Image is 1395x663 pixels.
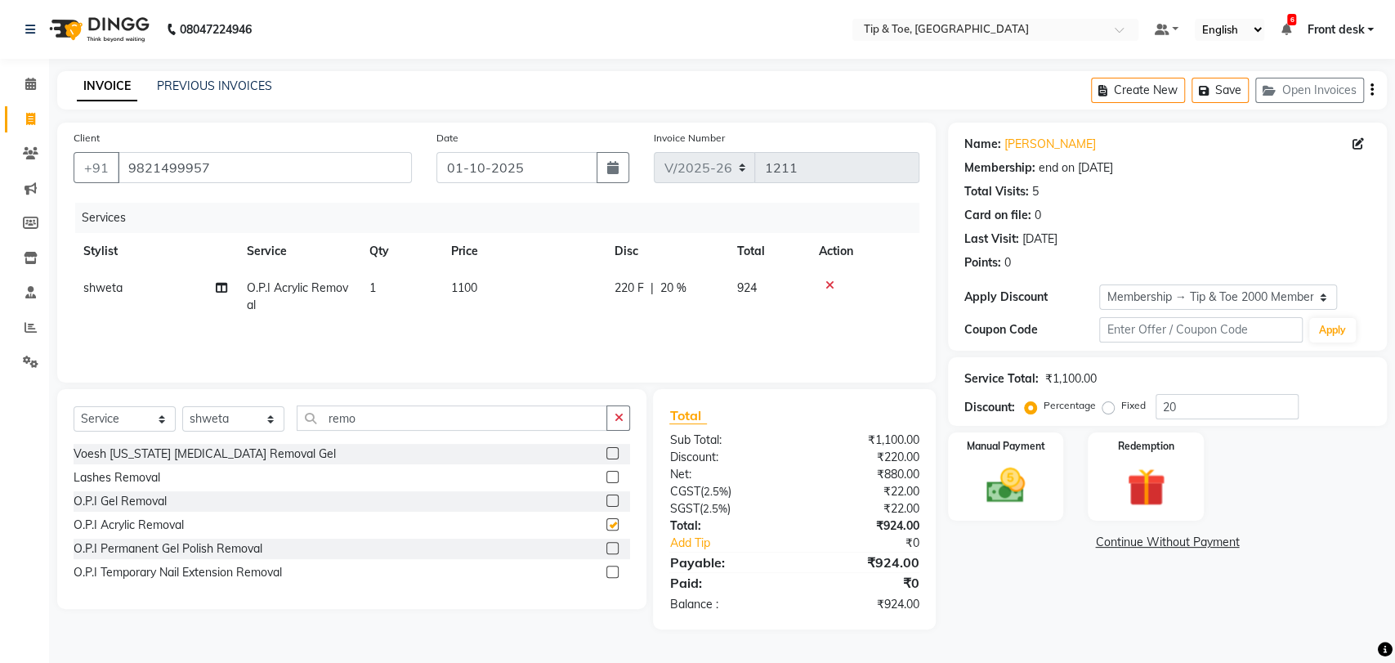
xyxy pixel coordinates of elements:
[74,564,282,581] div: O.P.I Temporary Nail Extension Removal
[657,500,794,517] div: ( )
[657,535,817,552] a: Add Tip
[817,535,932,552] div: ₹0
[1255,78,1364,103] button: Open Invoices
[118,152,412,183] input: Search by Name/Mobile/Email/Code
[657,596,794,613] div: Balance :
[964,183,1029,200] div: Total Visits:
[737,280,757,295] span: 924
[669,407,707,424] span: Total
[1307,21,1364,38] span: Front desk
[660,280,686,297] span: 20 %
[42,7,154,52] img: logo
[1039,159,1113,177] div: end on [DATE]
[74,152,119,183] button: +91
[702,502,727,515] span: 2.5%
[74,446,336,463] div: Voesh [US_STATE] [MEDICAL_DATA] Removal Gel
[75,203,932,233] div: Services
[964,207,1031,224] div: Card on file:
[83,280,123,295] span: shweta
[964,254,1001,271] div: Points:
[180,7,252,52] b: 08047224946
[794,466,932,483] div: ₹880.00
[74,517,184,534] div: O.P.I Acrylic Removal
[74,469,160,486] div: Lashes Removal
[1045,370,1097,387] div: ₹1,100.00
[964,159,1035,177] div: Membership:
[657,432,794,449] div: Sub Total:
[1091,78,1185,103] button: Create New
[157,78,272,93] a: PREVIOUS INVOICES
[964,321,1100,338] div: Coupon Code
[794,596,932,613] div: ₹924.00
[651,280,654,297] span: |
[1121,398,1146,413] label: Fixed
[74,131,100,146] label: Client
[794,517,932,535] div: ₹924.00
[794,432,932,449] div: ₹1,100.00
[1004,136,1096,153] a: [PERSON_NAME]
[794,449,932,466] div: ₹220.00
[657,449,794,466] div: Discount:
[669,484,700,499] span: CGST
[441,233,605,270] th: Price
[794,500,932,517] div: ₹22.00
[1309,318,1356,343] button: Apply
[1192,78,1249,103] button: Save
[964,370,1039,387] div: Service Total:
[657,573,794,593] div: Paid:
[247,280,348,312] span: O.P.I Acrylic Removal
[657,466,794,483] div: Net:
[369,280,376,295] span: 1
[297,405,607,431] input: Search or Scan
[1115,464,1177,511] img: _gift.svg
[615,280,644,297] span: 220 F
[974,464,1036,508] img: _cash.svg
[794,553,932,572] div: ₹924.00
[967,439,1045,454] label: Manual Payment
[964,289,1100,306] div: Apply Discount
[1032,183,1039,200] div: 5
[1035,207,1041,224] div: 0
[964,231,1019,248] div: Last Visit:
[237,233,360,270] th: Service
[1044,398,1096,413] label: Percentage
[794,483,932,500] div: ₹22.00
[727,233,809,270] th: Total
[605,233,727,270] th: Disc
[654,131,725,146] label: Invoice Number
[657,517,794,535] div: Total:
[1287,14,1296,25] span: 6
[657,483,794,500] div: ( )
[703,485,727,498] span: 2.5%
[74,540,262,558] div: O.P.I Permanent Gel Polish Removal
[451,280,477,295] span: 1100
[77,72,137,101] a: INVOICE
[1099,317,1303,343] input: Enter Offer / Coupon Code
[669,501,699,516] span: SGST
[1281,22,1290,37] a: 6
[1022,231,1057,248] div: [DATE]
[1118,439,1174,454] label: Redemption
[964,136,1001,153] div: Name:
[1004,254,1011,271] div: 0
[436,131,458,146] label: Date
[951,534,1384,551] a: Continue Without Payment
[657,553,794,572] div: Payable:
[964,399,1015,416] div: Discount:
[809,233,919,270] th: Action
[360,233,441,270] th: Qty
[74,233,237,270] th: Stylist
[74,493,167,510] div: O.P.I Gel Removal
[794,573,932,593] div: ₹0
